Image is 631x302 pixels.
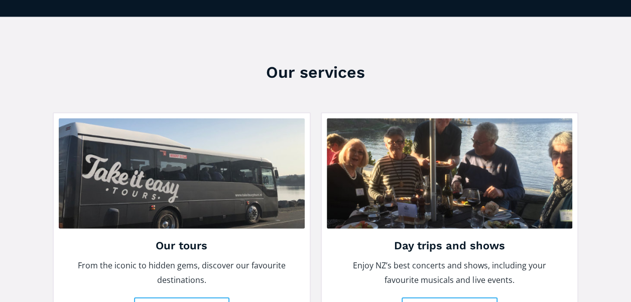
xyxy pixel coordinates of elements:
[337,239,563,253] h4: Day trips and shows
[53,62,578,82] h3: Our services
[69,258,295,287] p: From the iconic to hidden gems, discover our favourite destinations.
[327,118,573,229] img: Take it Easy Happy customers enjoying trip
[59,118,305,229] img: Take it Easy Tours coach on the road
[337,258,563,287] p: Enjoy NZ’s best concerts and shows, including your favourite musicals and live events.
[69,239,295,253] h4: Our tours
